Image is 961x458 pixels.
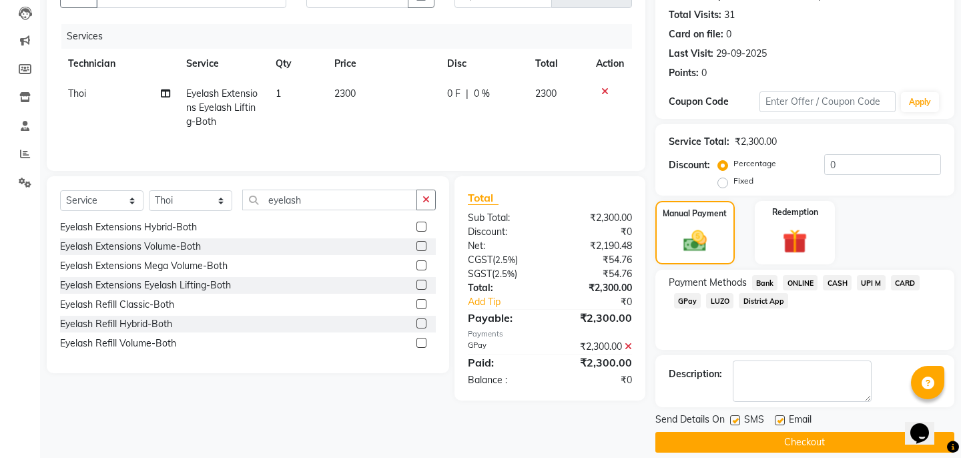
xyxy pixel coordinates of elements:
[468,191,499,205] span: Total
[676,228,714,254] img: _cash.svg
[550,253,642,267] div: ₹54.76
[905,405,948,445] iframe: chat widget
[550,225,642,239] div: ₹0
[735,135,777,149] div: ₹2,300.00
[550,340,642,354] div: ₹2,300.00
[724,8,735,22] div: 31
[550,281,642,295] div: ₹2,300.00
[458,310,550,326] div: Payable:
[901,92,939,112] button: Apply
[550,239,642,253] div: ₹2,190.48
[823,275,852,290] span: CASH
[550,267,642,281] div: ₹54.76
[669,95,759,109] div: Coupon Code
[439,49,527,79] th: Disc
[550,355,642,371] div: ₹2,300.00
[669,27,723,41] div: Card on file:
[186,87,258,128] span: Eyelash Extensions Eyelash Lifting-Both
[775,226,815,257] img: _gift.svg
[674,293,701,308] span: GPay
[669,158,710,172] div: Discount:
[60,317,172,331] div: Eyelash Refill Hybrid-Both
[527,49,588,79] th: Total
[474,87,490,101] span: 0 %
[242,190,417,210] input: Search or Scan
[759,91,896,112] input: Enter Offer / Coupon Code
[891,275,920,290] span: CARD
[466,87,468,101] span: |
[326,49,439,79] th: Price
[655,413,725,429] span: Send Details On
[60,220,197,234] div: Eyelash Extensions Hybrid-Both
[857,275,886,290] span: UPI M
[550,310,642,326] div: ₹2,300.00
[458,225,550,239] div: Discount:
[468,268,492,280] span: SGST
[178,49,267,79] th: Service
[669,8,721,22] div: Total Visits:
[655,432,954,453] button: Checkout
[60,278,231,292] div: Eyelash Extensions Eyelash Lifting-Both
[716,47,767,61] div: 29-09-2025
[733,158,776,170] label: Percentage
[669,66,699,80] div: Points:
[458,355,550,371] div: Paid:
[550,211,642,225] div: ₹2,300.00
[458,340,550,354] div: GPay
[550,373,642,387] div: ₹0
[60,336,176,351] div: Eyelash Refill Volume-Both
[565,295,642,309] div: ₹0
[535,87,557,99] span: 2300
[495,268,515,279] span: 2.5%
[669,135,729,149] div: Service Total:
[669,367,722,381] div: Description:
[706,293,733,308] span: LUZO
[334,87,356,99] span: 2300
[772,206,818,218] label: Redemption
[744,413,764,429] span: SMS
[458,281,550,295] div: Total:
[468,328,632,340] div: Payments
[733,175,753,187] label: Fixed
[468,254,493,266] span: CGST
[447,87,460,101] span: 0 F
[752,275,778,290] span: Bank
[458,253,550,267] div: ( )
[60,259,228,273] div: Eyelash Extensions Mega Volume-Both
[739,293,788,308] span: District App
[60,298,174,312] div: Eyelash Refill Classic-Both
[276,87,281,99] span: 1
[495,254,515,265] span: 2.5%
[458,239,550,253] div: Net:
[458,267,550,281] div: ( )
[789,413,812,429] span: Email
[60,240,201,254] div: Eyelash Extensions Volume-Both
[60,49,178,79] th: Technician
[726,27,731,41] div: 0
[669,276,747,290] span: Payment Methods
[458,211,550,225] div: Sub Total:
[458,373,550,387] div: Balance :
[783,275,818,290] span: ONLINE
[61,24,642,49] div: Services
[588,49,632,79] th: Action
[669,47,713,61] div: Last Visit:
[68,87,86,99] span: Thoi
[268,49,327,79] th: Qty
[663,208,727,220] label: Manual Payment
[458,295,565,309] a: Add Tip
[701,66,707,80] div: 0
